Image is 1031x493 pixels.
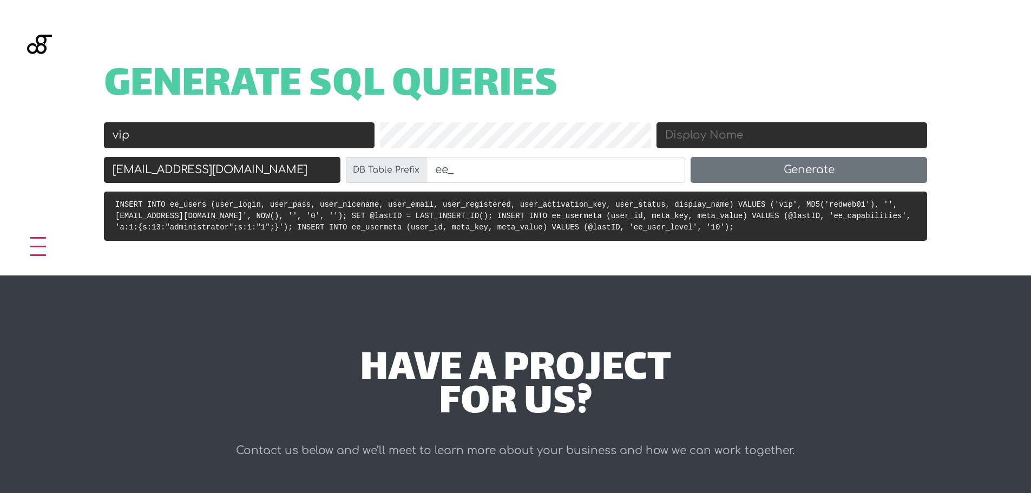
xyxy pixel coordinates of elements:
[115,200,911,232] code: INSERT INTO ee_users (user_login, user_pass, user_nicename, user_email, user_registered, user_act...
[104,69,558,103] span: Generate SQL Queries
[27,35,52,116] img: Blackgate
[195,440,836,462] p: Contact us below and we’ll meet to learn more about your business and how we can work together.
[346,157,426,183] label: DB Table Prefix
[104,157,340,183] input: Email
[656,122,927,148] input: Display Name
[426,157,686,183] input: wp_
[104,122,375,148] input: Username
[691,157,927,183] button: Generate
[195,353,836,421] div: have a project for us?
